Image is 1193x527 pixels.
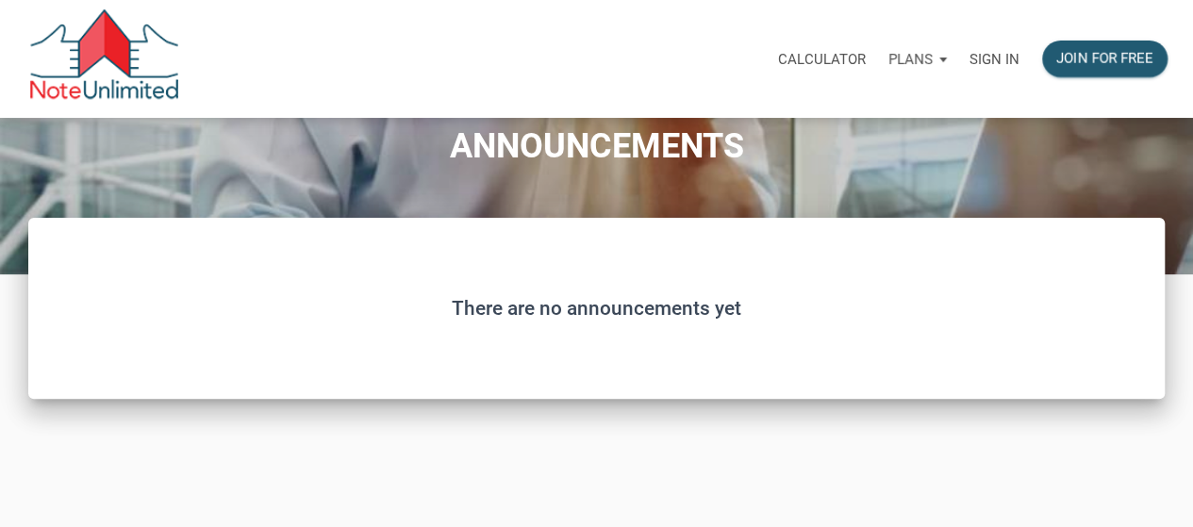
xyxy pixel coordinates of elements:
[969,51,1019,68] p: Sign in
[452,289,741,327] strong: There are no announcements yet
[767,29,877,89] a: Calculator
[1056,48,1153,70] div: Join for free
[877,31,958,88] button: Plans
[1031,29,1179,89] a: Join for free
[877,29,958,89] a: Plans
[958,29,1031,89] a: Sign in
[778,51,866,68] p: Calculator
[1042,41,1168,77] button: Join for free
[14,127,1179,166] h1: ANNOUNCEMENTS
[28,9,180,108] img: NoteUnlimited
[888,51,933,68] p: Plans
